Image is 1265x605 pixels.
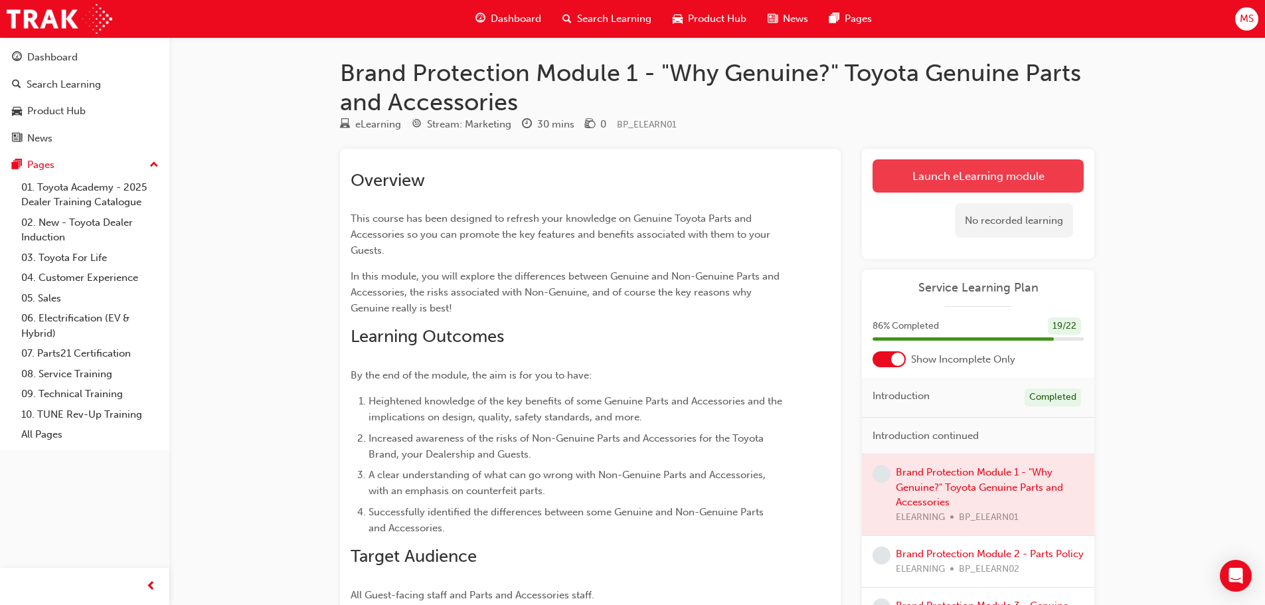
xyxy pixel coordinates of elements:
[585,116,606,133] div: Price
[537,117,574,132] div: 30 mins
[491,11,541,27] span: Dashboard
[757,5,819,33] a: news-iconNews
[355,117,401,132] div: eLearning
[427,117,511,132] div: Stream: Marketing
[1025,389,1081,406] div: Completed
[959,562,1019,577] span: BP_ELEARN02
[27,131,52,146] div: News
[673,11,683,27] span: car-icon
[1240,11,1254,27] span: MS
[617,119,677,130] span: Learning resource code
[955,203,1073,238] div: No recorded learning
[873,465,890,483] span: learningRecordVerb_NONE-icon
[16,404,164,425] a: 10. TUNE Rev-Up Training
[27,157,54,173] div: Pages
[5,126,164,151] a: News
[12,106,22,118] span: car-icon
[873,280,1084,296] a: Service Learning Plan
[5,43,164,153] button: DashboardSearch LearningProduct HubNews
[27,50,78,65] div: Dashboard
[873,547,890,564] span: learningRecordVerb_NONE-icon
[845,11,872,27] span: Pages
[149,157,159,174] span: up-icon
[783,11,808,27] span: News
[12,133,22,145] span: news-icon
[16,343,164,364] a: 07. Parts21 Certification
[351,270,782,314] span: In this module, you will explore the differences between Genuine and Non-Genuine Parts and Access...
[465,5,552,33] a: guage-iconDashboard
[1235,7,1258,31] button: MS
[369,432,766,460] span: Increased awareness of the risks of Non-Genuine Parts and Accessories for the Toyota Brand, your ...
[16,364,164,385] a: 08. Service Training
[146,578,156,595] span: prev-icon
[369,506,766,534] span: Successfully identified the differences between some Genuine and Non-Genuine Parts and Accessories.
[369,395,785,423] span: Heightened knowledge of the key benefits of some Genuine Parts and Accessories and the implicatio...
[7,4,112,34] img: Trak
[522,119,532,131] span: clock-icon
[16,424,164,445] a: All Pages
[1220,560,1252,592] div: Open Intercom Messenger
[12,159,22,171] span: pages-icon
[351,213,773,256] span: This course has been designed to refresh your knowledge on Genuine Toyota Parts and Accessories s...
[5,153,164,177] button: Pages
[351,589,594,601] span: All Guest-facing staff and Parts and Accessories staff.
[351,546,477,566] span: Target Audience
[873,389,930,404] span: Introduction
[27,77,101,92] div: Search Learning
[552,5,662,33] a: search-iconSearch Learning
[829,11,839,27] span: pages-icon
[340,58,1094,116] h1: Brand Protection Module 1 - "Why Genuine?" Toyota Genuine Parts and Accessories
[768,11,778,27] span: news-icon
[600,117,606,132] div: 0
[577,11,651,27] span: Search Learning
[5,99,164,124] a: Product Hub
[16,384,164,404] a: 09. Technical Training
[340,116,401,133] div: Type
[873,319,939,334] span: 86 % Completed
[873,159,1084,193] a: Launch eLearning module
[1048,317,1081,335] div: 19 / 22
[16,213,164,248] a: 02. New - Toyota Dealer Induction
[16,248,164,268] a: 03. Toyota For Life
[27,104,86,119] div: Product Hub
[12,79,21,91] span: search-icon
[522,116,574,133] div: Duration
[412,116,511,133] div: Stream
[16,288,164,309] a: 05. Sales
[351,326,504,347] span: Learning Outcomes
[369,469,768,497] span: A clear understanding of what can go wrong with Non-Genuine Parts and Accessories, with an emphas...
[5,72,164,97] a: Search Learning
[340,119,350,131] span: learningResourceType_ELEARNING-icon
[16,177,164,213] a: 01. Toyota Academy - 2025 Dealer Training Catalogue
[5,45,164,70] a: Dashboard
[562,11,572,27] span: search-icon
[412,119,422,131] span: target-icon
[351,170,425,191] span: Overview
[351,369,592,381] span: By the end of the module, the aim is for you to have:
[12,52,22,64] span: guage-icon
[662,5,757,33] a: car-iconProduct Hub
[688,11,746,27] span: Product Hub
[585,119,595,131] span: money-icon
[873,428,979,444] span: Introduction continued
[896,548,1084,560] a: Brand Protection Module 2 - Parts Policy
[16,268,164,288] a: 04. Customer Experience
[16,308,164,343] a: 06. Electrification (EV & Hybrid)
[896,562,945,577] span: ELEARNING
[475,11,485,27] span: guage-icon
[819,5,883,33] a: pages-iconPages
[911,352,1015,367] span: Show Incomplete Only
